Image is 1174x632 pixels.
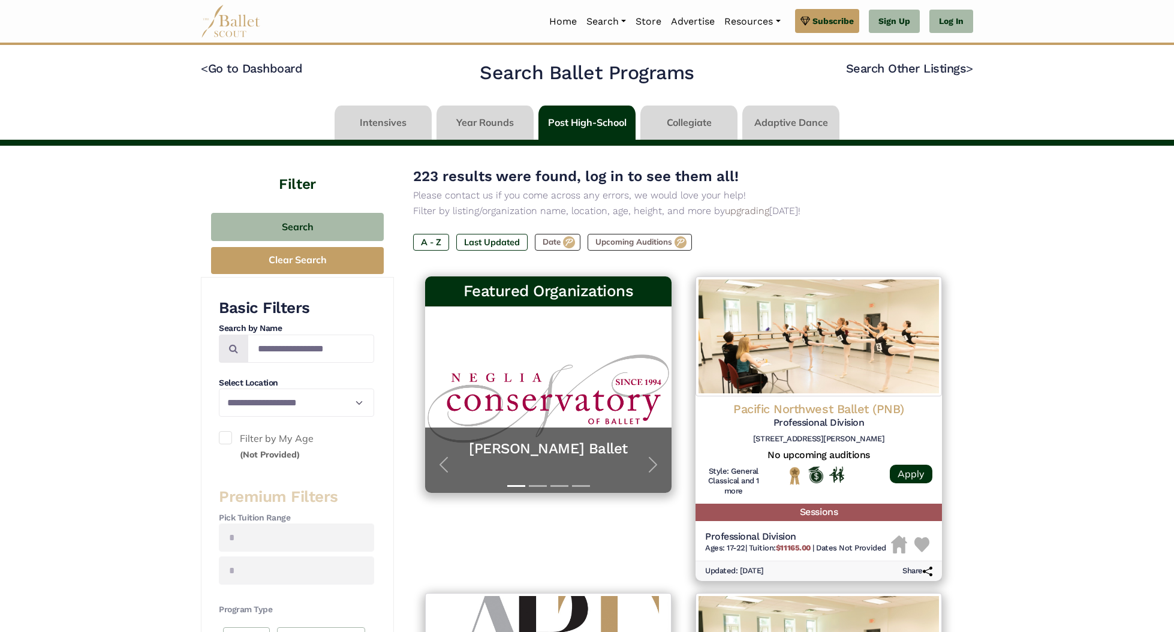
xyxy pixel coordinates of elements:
[529,479,547,493] button: Slide 2
[929,10,973,34] a: Log In
[535,234,580,251] label: Date
[201,61,208,76] code: <
[705,434,932,444] h6: [STREET_ADDRESS][PERSON_NAME]
[705,449,932,462] h5: No upcoming auditions
[413,168,739,185] span: 223 results were found, log in to see them all!
[705,543,886,553] h6: | |
[201,61,302,76] a: <Go to Dashboard
[332,106,434,140] li: Intensives
[696,504,942,521] h5: Sessions
[829,467,844,482] img: In Person
[437,440,660,458] a: [PERSON_NAME] Ballet
[434,106,536,140] li: Year Rounds
[219,377,374,389] h4: Select Location
[705,531,886,543] h5: Professional Division
[413,203,954,219] p: Filter by listing/organization name, location, age, height, and more by [DATE]!
[705,401,932,417] h4: Pacific Northwest Ballet (PNB)
[869,10,920,34] a: Sign Up
[456,234,528,251] label: Last Updated
[219,604,374,616] h4: Program Type
[572,479,590,493] button: Slide 4
[201,146,394,195] h4: Filter
[666,9,720,34] a: Advertise
[248,335,374,363] input: Search by names...
[219,323,374,335] h4: Search by Name
[219,487,374,507] h3: Premium Filters
[582,9,631,34] a: Search
[480,61,694,86] h2: Search Ballet Programs
[776,543,811,552] b: $11165.00
[725,205,769,216] a: upgrading
[240,449,300,460] small: (Not Provided)
[705,543,745,552] span: Ages: 17-22
[507,479,525,493] button: Slide 1
[536,106,638,140] li: Post High-School
[705,417,932,429] h5: Professional Division
[720,9,785,34] a: Resources
[211,213,384,241] button: Search
[914,537,929,552] img: Heart
[749,543,812,552] span: Tuition:
[740,106,842,140] li: Adaptive Dance
[705,566,764,576] h6: Updated: [DATE]
[219,431,374,462] label: Filter by My Age
[638,106,740,140] li: Collegiate
[211,247,384,274] button: Clear Search
[816,543,886,552] span: Dates Not Provided
[787,467,802,485] img: National
[705,467,762,497] h6: Style: General Classical and 1 more
[219,298,374,318] h3: Basic Filters
[808,467,823,483] img: Offers Scholarship
[435,281,662,302] h3: Featured Organizations
[812,14,854,28] span: Subscribe
[631,9,666,34] a: Store
[890,465,932,483] a: Apply
[846,61,973,76] a: Search Other Listings>
[800,14,810,28] img: gem.svg
[891,535,907,553] img: Housing Unavailable
[413,188,954,203] p: Please contact us if you come across any errors, we would love your help!
[902,566,932,576] h6: Share
[588,234,692,251] label: Upcoming Auditions
[219,512,374,524] h4: Pick Tuition Range
[413,234,449,251] label: A - Z
[795,9,859,33] a: Subscribe
[696,276,942,396] img: Logo
[550,479,568,493] button: Slide 3
[544,9,582,34] a: Home
[966,61,973,76] code: >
